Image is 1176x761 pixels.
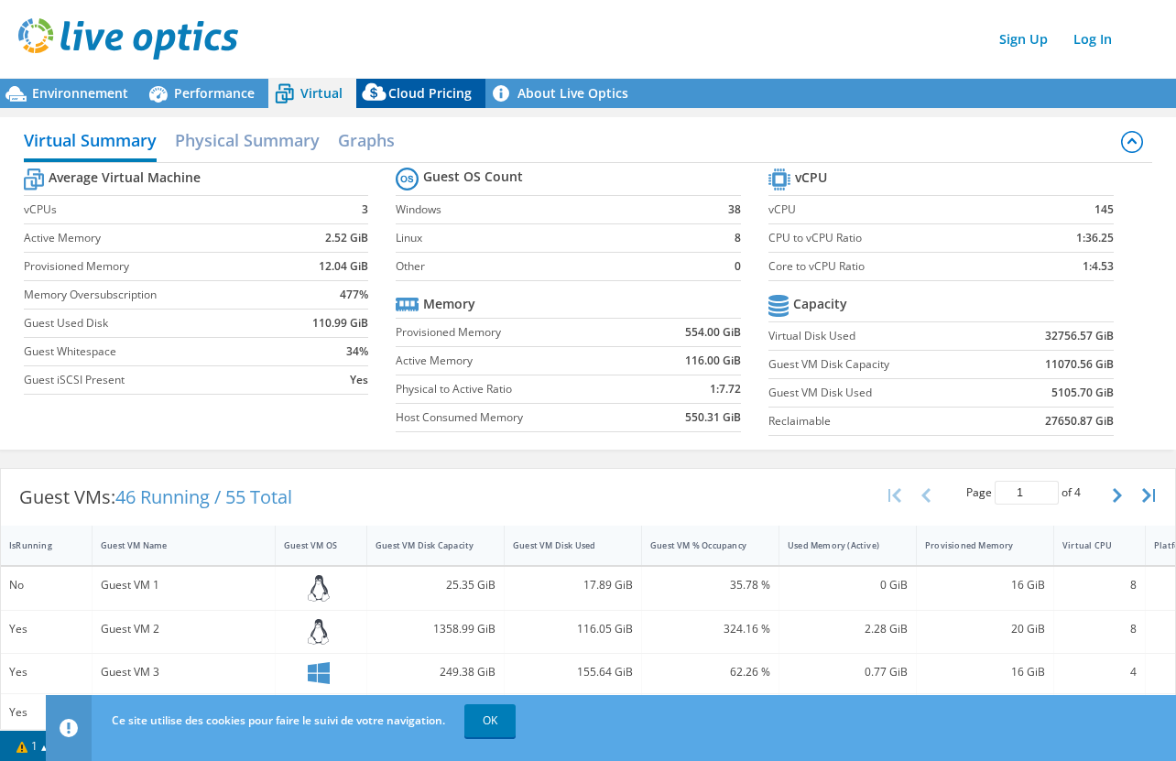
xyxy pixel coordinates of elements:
[513,575,633,595] div: 17.89 GiB
[464,704,516,737] a: OK
[793,295,847,313] b: Capacity
[174,84,255,102] span: Performance
[710,380,741,398] b: 1:7.72
[300,84,343,102] span: Virtual
[112,712,445,728] span: Ce site utilise des cookies pour faire le suivi de votre navigation.
[396,352,640,370] label: Active Memory
[376,619,495,639] div: 1358.99 GiB
[513,662,633,682] div: 155.64 GiB
[362,201,368,219] b: 3
[24,122,157,162] h2: Virtual Summary
[24,371,286,389] label: Guest iSCSI Present
[1062,619,1137,639] div: 8
[768,412,995,430] label: Reclaimable
[423,168,523,186] b: Guest OS Count
[685,323,741,342] b: 554.00 GiB
[9,539,61,551] div: IsRunning
[32,84,128,102] span: Environnement
[9,575,83,595] div: No
[1094,201,1114,219] b: 145
[966,481,1081,505] span: Page of
[1051,384,1114,402] b: 5105.70 GiB
[925,539,1023,551] div: Provisioned Memory
[115,484,292,509] span: 46 Running / 55 Total
[101,619,267,639] div: Guest VM 2
[795,169,827,187] b: vCPU
[423,295,475,313] b: Memory
[1074,484,1081,500] span: 4
[925,575,1045,595] div: 16 GiB
[101,575,267,595] div: Guest VM 1
[768,327,995,345] label: Virtual Disk Used
[346,342,368,361] b: 34%
[513,539,611,551] div: Guest VM Disk Used
[18,18,238,60] img: live_optics_svg.svg
[768,257,1023,276] label: Core to vCPU Ratio
[735,229,741,247] b: 8
[49,169,201,187] b: Average Virtual Machine
[1062,539,1115,551] div: Virtual CPU
[376,539,474,551] div: Guest VM Disk Capacity
[24,314,286,332] label: Guest Used Disk
[1076,229,1114,247] b: 1:36.25
[788,575,908,595] div: 0 GiB
[485,79,642,108] a: About Live Optics
[1062,575,1137,595] div: 8
[175,122,320,158] h2: Physical Summary
[995,481,1059,505] input: jump to page
[24,229,286,247] label: Active Memory
[650,662,770,682] div: 62.26 %
[396,323,640,342] label: Provisioned Memory
[101,662,267,682] div: Guest VM 3
[768,384,995,402] label: Guest VM Disk Used
[1045,412,1114,430] b: 27650.87 GiB
[990,26,1057,52] a: Sign Up
[650,619,770,639] div: 324.16 %
[340,286,368,304] b: 477%
[768,201,1023,219] label: vCPU
[4,734,60,757] a: 1
[396,408,640,427] label: Host Consumed Memory
[650,575,770,595] div: 35.78 %
[685,408,741,427] b: 550.31 GiB
[376,575,495,595] div: 25.35 GiB
[325,229,368,247] b: 2.52 GiB
[24,286,286,304] label: Memory Oversubscription
[685,352,741,370] b: 116.00 GiB
[388,84,472,102] span: Cloud Pricing
[1045,327,1114,345] b: 32756.57 GiB
[24,342,286,361] label: Guest Whitespace
[319,257,368,276] b: 12.04 GiB
[728,201,741,219] b: 38
[735,257,741,276] b: 0
[396,201,709,219] label: Windows
[284,539,336,551] div: Guest VM OS
[513,619,633,639] div: 116.05 GiB
[24,257,286,276] label: Provisioned Memory
[768,229,1023,247] label: CPU to vCPU Ratio
[101,539,245,551] div: Guest VM Name
[788,662,908,682] div: 0.77 GiB
[396,380,640,398] label: Physical to Active Ratio
[396,257,709,276] label: Other
[768,355,995,374] label: Guest VM Disk Capacity
[312,314,368,332] b: 110.99 GiB
[24,201,286,219] label: vCPUs
[925,662,1045,682] div: 16 GiB
[1064,26,1121,52] a: Log In
[788,619,908,639] div: 2.28 GiB
[1045,355,1114,374] b: 11070.56 GiB
[9,619,83,639] div: Yes
[350,371,368,389] b: Yes
[1,469,310,526] div: Guest VMs:
[925,619,1045,639] div: 20 GiB
[788,539,886,551] div: Used Memory (Active)
[1083,257,1114,276] b: 1:4.53
[650,539,748,551] div: Guest VM % Occupancy
[376,662,495,682] div: 249.38 GiB
[338,122,395,158] h2: Graphs
[9,702,83,723] div: Yes
[9,662,83,682] div: Yes
[396,229,709,247] label: Linux
[1062,662,1137,682] div: 4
